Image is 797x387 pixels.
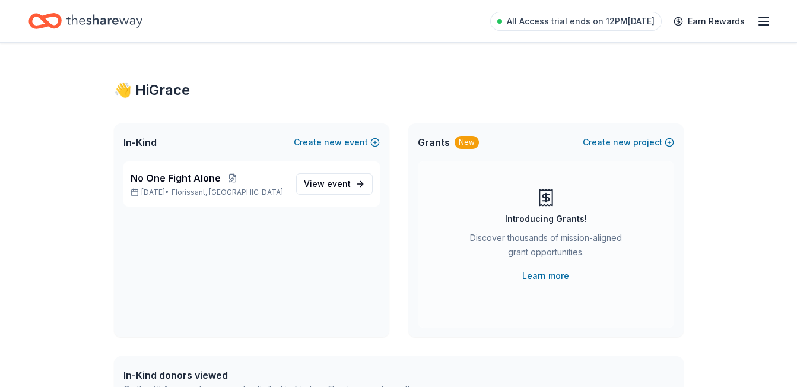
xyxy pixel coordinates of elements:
div: 👋 Hi Grace [114,81,684,100]
p: [DATE] • [131,188,287,197]
button: Createnewproject [583,135,674,150]
span: new [613,135,631,150]
span: Grants [418,135,450,150]
div: New [455,136,479,149]
a: View event [296,173,373,195]
span: new [324,135,342,150]
button: Createnewevent [294,135,380,150]
span: View [304,177,351,191]
a: All Access trial ends on 12PM[DATE] [490,12,662,31]
span: All Access trial ends on 12PM[DATE] [507,14,655,28]
a: Learn more [522,269,569,283]
span: event [327,179,351,189]
a: Earn Rewards [666,11,752,32]
span: Florissant, [GEOGRAPHIC_DATA] [172,188,283,197]
span: In-Kind [123,135,157,150]
div: Introducing Grants! [505,212,587,226]
a: Home [28,7,142,35]
div: Discover thousands of mission-aligned grant opportunities. [465,231,627,264]
span: No One Fight Alone [131,171,221,185]
div: In-Kind donors viewed [123,368,414,382]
